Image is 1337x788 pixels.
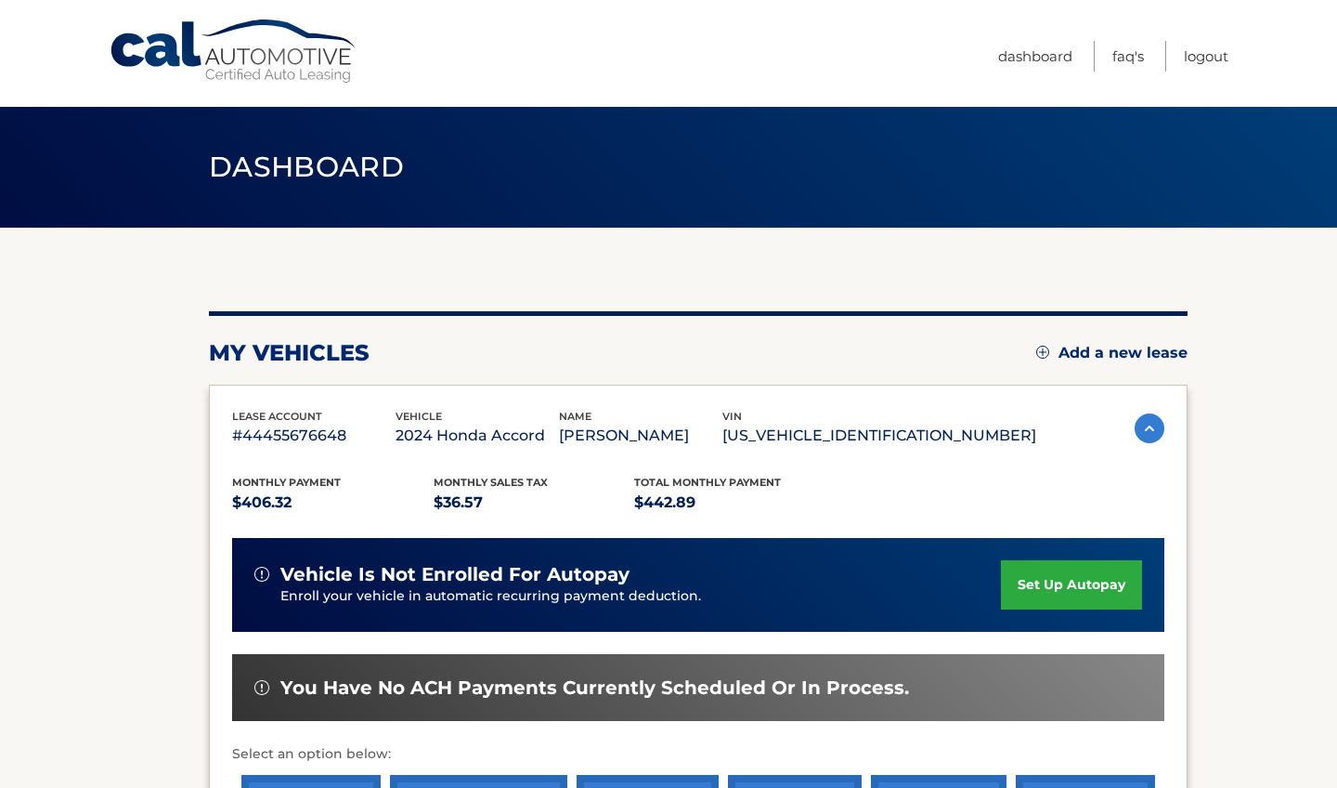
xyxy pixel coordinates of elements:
[434,490,635,516] p: $36.57
[1184,41,1228,72] a: Logout
[254,567,269,582] img: alert-white.svg
[232,476,341,489] span: Monthly Payment
[209,339,370,367] h2: my vehicles
[280,563,630,586] span: vehicle is not enrolled for autopay
[559,410,591,423] span: name
[109,19,359,85] a: Cal Automotive
[634,490,836,516] p: $442.89
[232,743,1164,766] p: Select an option below:
[254,680,269,695] img: alert-white.svg
[280,676,909,700] span: You have no ACH payments currently scheduled or in process.
[1036,346,1049,359] img: add.svg
[998,41,1072,72] a: Dashboard
[722,423,1036,449] p: [US_VEHICLE_IDENTIFICATION_NUMBER]
[1001,560,1142,610] a: set up autopay
[634,476,781,489] span: Total Monthly Payment
[1112,41,1144,72] a: FAQ's
[1036,344,1188,362] a: Add a new lease
[396,410,442,423] span: vehicle
[209,150,404,184] span: Dashboard
[232,423,396,449] p: #44455676648
[722,410,742,423] span: vin
[396,423,559,449] p: 2024 Honda Accord
[1135,414,1164,443] img: accordion-active.svg
[232,490,434,516] p: $406.32
[280,586,1001,607] p: Enroll your vehicle in automatic recurring payment deduction.
[559,423,722,449] p: [PERSON_NAME]
[232,410,322,423] span: lease account
[434,476,548,489] span: Monthly sales Tax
